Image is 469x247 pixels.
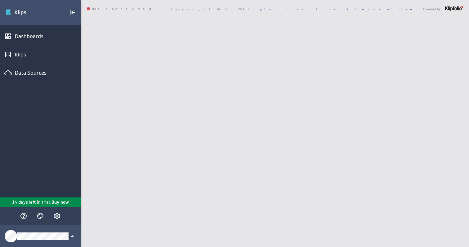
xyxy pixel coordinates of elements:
[67,7,78,18] div: Collapse
[15,33,66,40] div: Dashboards
[18,211,29,221] div: Help
[53,212,61,220] svg: Account and settings
[52,211,62,221] div: Account and settings
[12,199,51,205] p: 14 days left in trial.
[15,69,66,76] div: Data Sources
[5,7,49,17] img: Klipfolio klips logo
[37,212,44,220] svg: Themes
[5,7,49,17] div: Go to Dashboards
[35,211,46,221] div: Themes
[171,7,309,11] span: Copyright © 2025
[423,7,440,11] span: Powered by
[243,7,309,11] a: Klipfolio Inc.
[87,7,156,11] span: Not connected.
[15,51,66,58] div: Klips
[445,6,463,11] img: logo-footer.png
[316,7,416,11] a: Trust & Terms of Use
[51,199,69,205] p: Buy now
